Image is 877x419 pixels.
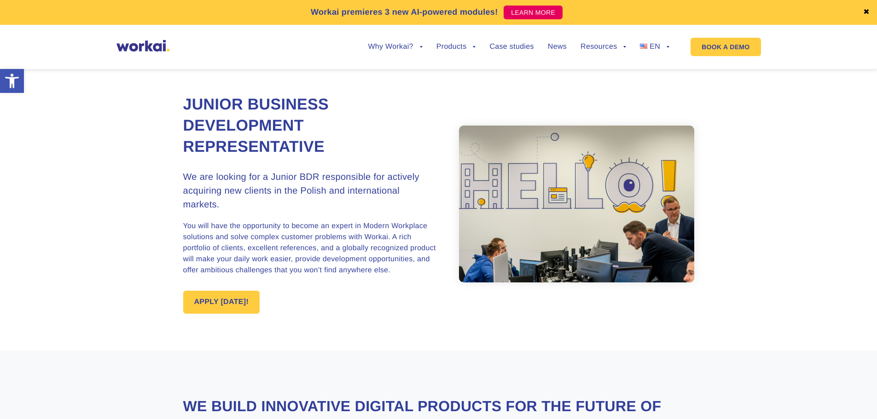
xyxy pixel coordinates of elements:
[183,96,329,155] strong: Junior Business Development Representative
[183,222,436,274] span: You will have the opportunity to become an expert in Modern Workplace solutions and solve complex...
[650,43,660,51] span: EN
[311,6,498,18] p: Workai premieres 3 new AI-powered modules!
[863,9,870,16] a: ✖
[183,170,439,212] h3: We are looking for a Junior BDR responsible for actively acquiring new clients in the Polish and ...
[548,43,567,51] a: News
[368,43,422,51] a: Why Workai?
[691,38,761,56] a: BOOK A DEMO
[581,43,626,51] a: Resources
[183,291,260,314] a: APPLY [DATE]!
[504,6,563,19] a: LEARN MORE
[489,43,534,51] a: Case studies
[436,43,476,51] a: Products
